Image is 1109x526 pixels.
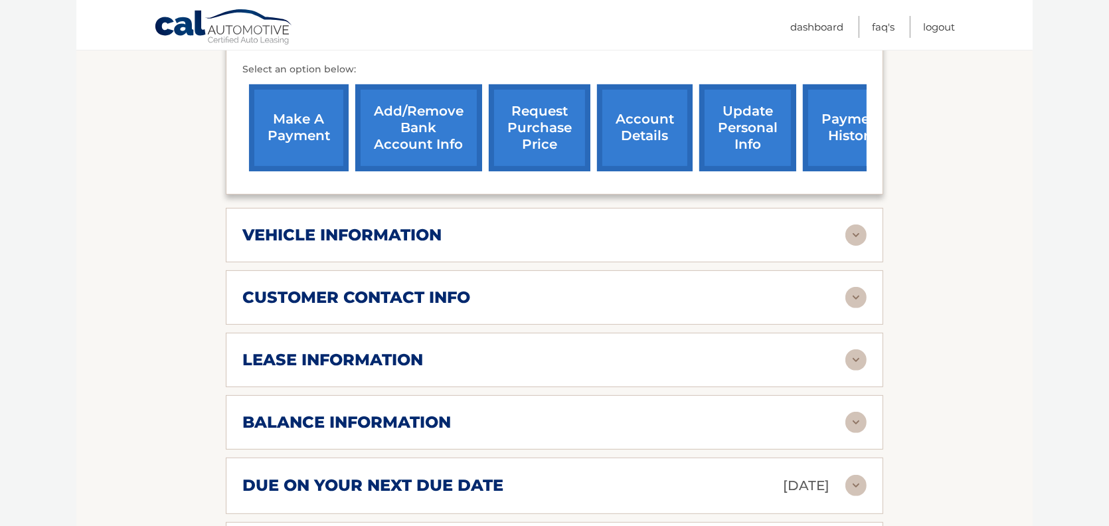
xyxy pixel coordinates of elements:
[845,412,867,433] img: accordion-rest.svg
[845,475,867,496] img: accordion-rest.svg
[242,225,442,245] h2: vehicle information
[154,9,294,47] a: Cal Automotive
[845,287,867,308] img: accordion-rest.svg
[597,84,693,171] a: account details
[355,84,482,171] a: Add/Remove bank account info
[845,224,867,246] img: accordion-rest.svg
[699,84,796,171] a: update personal info
[242,412,451,432] h2: balance information
[923,16,955,38] a: Logout
[242,350,423,370] h2: lease information
[790,16,843,38] a: Dashboard
[242,62,867,78] p: Select an option below:
[249,84,349,171] a: make a payment
[872,16,895,38] a: FAQ's
[489,84,590,171] a: request purchase price
[803,84,902,171] a: payment history
[242,288,470,307] h2: customer contact info
[845,349,867,371] img: accordion-rest.svg
[242,476,503,495] h2: due on your next due date
[783,474,829,497] p: [DATE]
